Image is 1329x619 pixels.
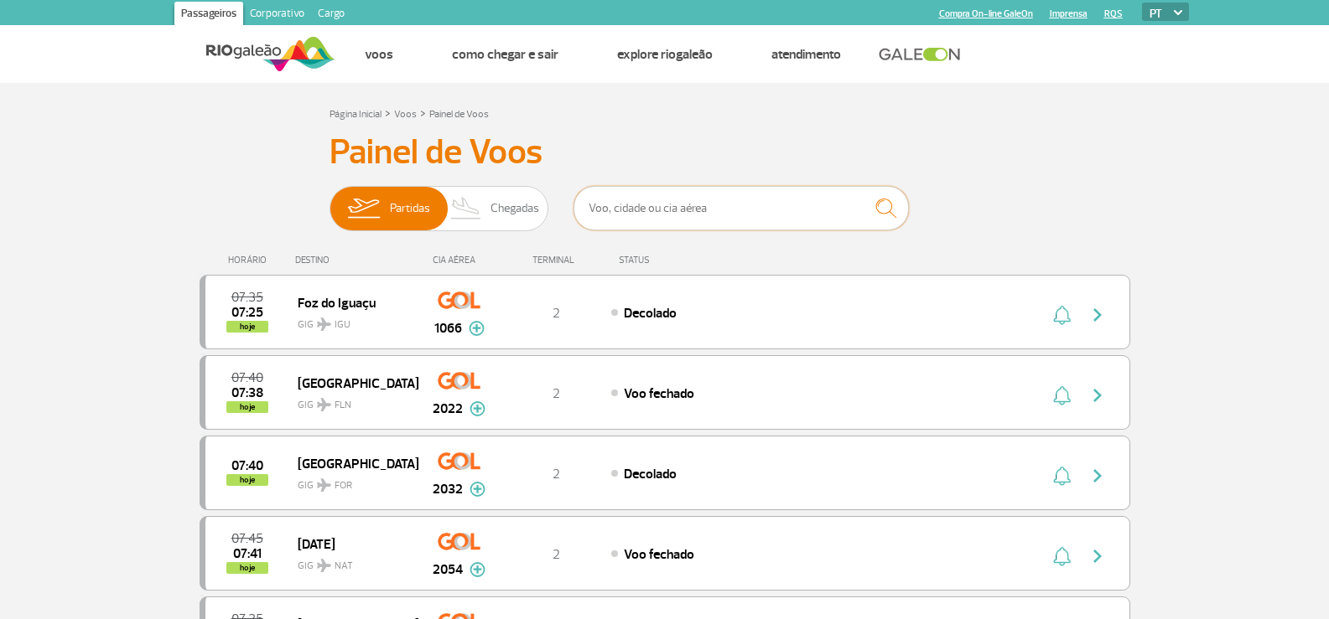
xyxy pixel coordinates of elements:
span: NAT [335,559,353,574]
span: 2 [553,305,560,322]
a: RQS [1104,8,1123,19]
span: IGU [335,317,350,333]
img: seta-direita-painel-voo.svg [1088,305,1108,325]
img: destiny_airplane.svg [317,478,331,492]
span: 2 [553,385,560,402]
a: Como chegar e sair [452,46,558,63]
img: slider-embarque [337,187,390,230]
img: mais-info-painel-voo.svg [470,482,485,497]
a: Imprensa [1050,8,1088,19]
img: sino-painel-voo.svg [1053,466,1071,486]
img: seta-direita-painel-voo.svg [1088,546,1108,566]
span: hoje [226,321,268,333]
h3: Painel de Voos [330,132,1000,173]
div: STATUS [610,255,747,266]
img: seta-direita-painel-voo.svg [1088,466,1108,486]
a: Passageiros [174,2,243,28]
div: HORÁRIO [205,255,296,266]
span: 2032 [433,479,463,499]
span: 2 [553,466,560,482]
a: > [420,103,426,122]
span: GIG [298,308,405,333]
img: destiny_airplane.svg [317,398,331,411]
a: > [385,103,391,122]
span: 2025-08-26 07:40:00 [231,372,263,384]
a: Compra On-line GaleOn [939,8,1033,19]
img: slider-desembarque [442,187,491,230]
span: 2025-08-26 07:45:00 [231,533,263,544]
img: mais-info-painel-voo.svg [469,321,485,336]
span: [GEOGRAPHIC_DATA] [298,372,405,394]
span: 2025-08-26 07:38:00 [231,387,263,399]
img: seta-direita-painel-voo.svg [1088,385,1108,405]
span: [GEOGRAPHIC_DATA] [298,452,405,474]
input: Voo, cidade ou cia aérea [574,186,909,230]
span: FOR [335,478,352,493]
a: Corporativo [243,2,311,28]
a: Atendimento [771,46,841,63]
img: sino-painel-voo.svg [1053,546,1071,566]
span: Foz do Iguaçu [298,291,405,313]
span: [DATE] [298,533,405,555]
a: Voos [365,46,393,63]
img: mais-info-painel-voo.svg [470,401,485,416]
span: GIG [298,389,405,413]
span: 2 [553,546,560,563]
span: Decolado [624,305,677,322]
div: DESTINO [295,255,418,266]
span: hoje [226,474,268,486]
img: destiny_airplane.svg [317,317,331,331]
img: destiny_airplane.svg [317,559,331,572]
div: CIA AÉREA [418,255,501,266]
span: FLN [335,398,351,413]
img: sino-painel-voo.svg [1053,385,1071,405]
div: TERMINAL [501,255,610,266]
span: Voo fechado [624,385,694,402]
span: 2025-08-26 07:41:00 [233,548,262,560]
a: Cargo [311,2,351,28]
a: Voos [394,108,417,121]
span: 1066 [434,318,462,338]
span: Chegadas [491,187,539,230]
span: GIG [298,549,405,574]
span: hoje [226,562,268,574]
span: 2025-08-26 07:35:00 [231,291,263,303]
a: Explore RIOgaleão [617,46,713,63]
a: Painel de Voos [429,108,489,121]
span: 2025-08-26 07:25:30 [231,307,263,318]
span: Decolado [624,466,677,482]
span: 2022 [433,399,463,419]
span: GIG [298,469,405,493]
span: hoje [226,401,268,413]
img: mais-info-painel-voo.svg [470,562,485,577]
img: sino-painel-voo.svg [1053,305,1071,325]
a: Página Inicial [330,108,382,121]
span: Voo fechado [624,546,694,563]
span: 2054 [433,560,463,580]
span: 2025-08-26 07:40:00 [231,460,263,472]
span: Partidas [390,187,430,230]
